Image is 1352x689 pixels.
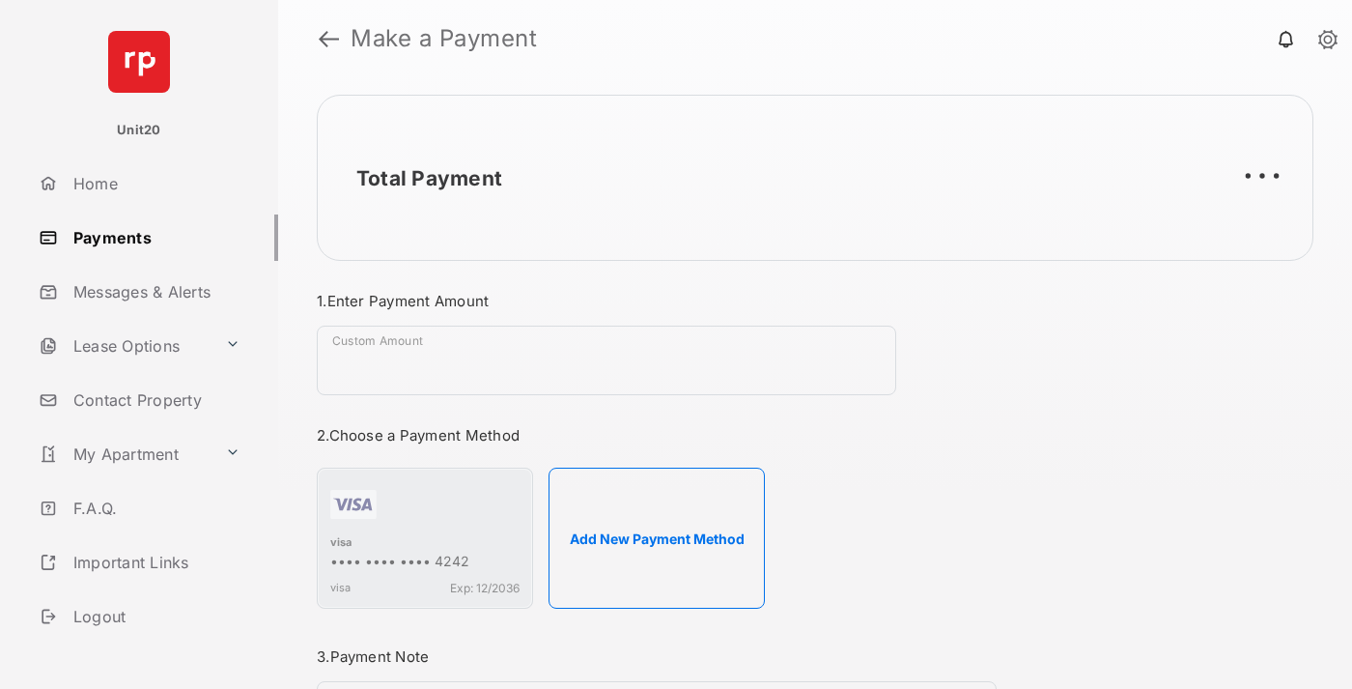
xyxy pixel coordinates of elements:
[31,215,278,261] a: Payments
[31,485,278,531] a: F.A.Q.
[351,27,537,50] strong: Make a Payment
[31,160,278,207] a: Home
[31,593,278,640] a: Logout
[31,323,217,369] a: Lease Options
[31,377,278,423] a: Contact Property
[330,553,520,573] div: •••• •••• •••• 4242
[330,581,351,595] span: visa
[31,539,248,586] a: Important Links
[317,647,997,666] h3: 3. Payment Note
[549,468,765,609] button: Add New Payment Method
[356,166,502,190] h2: Total Payment
[108,31,170,93] img: svg+xml;base64,PHN2ZyB4bWxucz0iaHR0cDovL3d3dy53My5vcmcvMjAwMC9zdmciIHdpZHRoPSI2NCIgaGVpZ2h0PSI2NC...
[317,426,997,445] h3: 2. Choose a Payment Method
[317,468,533,609] div: visa•••• •••• •••• 4242visaExp: 12/2036
[317,292,997,310] h3: 1. Enter Payment Amount
[117,121,161,140] p: Unit20
[330,535,520,553] div: visa
[450,581,520,595] span: Exp: 12/2036
[31,269,278,315] a: Messages & Alerts
[31,431,217,477] a: My Apartment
